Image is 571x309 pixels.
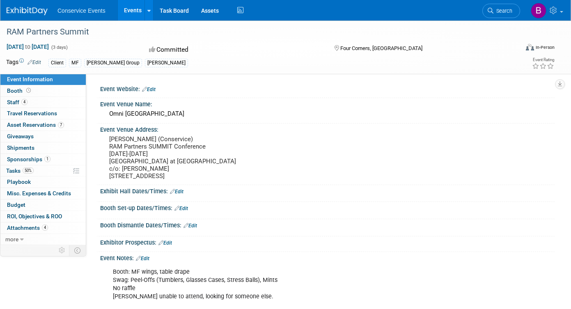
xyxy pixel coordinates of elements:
[6,43,49,50] span: [DATE] [DATE]
[7,87,32,94] span: Booth
[0,234,86,245] a: more
[473,43,555,55] div: Event Format
[0,222,86,233] a: Attachments4
[100,236,555,247] div: Exhibitor Prospectus:
[7,179,31,185] span: Playbook
[69,59,81,67] div: MF
[0,211,86,222] a: ROI, Objectives & ROO
[100,83,555,94] div: Event Website:
[109,135,280,180] pre: [PERSON_NAME] (Conservice) RAM Partners SUMMIT Conference [DATE]-[DATE] [GEOGRAPHIC_DATA] at [GEO...
[100,219,555,230] div: Booth Dismantle Dates/Times:
[24,43,32,50] span: to
[7,144,34,151] span: Shipments
[174,206,188,211] a: Edit
[44,156,50,162] span: 1
[42,224,48,231] span: 4
[532,58,554,62] div: Event Rating
[7,7,48,15] img: ExhibitDay
[482,4,520,18] a: Search
[100,98,555,108] div: Event Venue Name:
[0,85,86,96] a: Booth
[100,124,555,134] div: Event Venue Address:
[48,59,66,67] div: Client
[531,3,546,18] img: Brooke Jacques
[0,165,86,176] a: Tasks50%
[7,76,53,82] span: Event Information
[7,99,28,105] span: Staff
[7,190,71,197] span: Misc. Expenses & Credits
[535,44,555,50] div: In-Person
[106,108,548,120] div: Omni [GEOGRAPHIC_DATA]
[55,245,69,256] td: Personalize Event Tab Strip
[0,142,86,153] a: Shipments
[158,240,172,246] a: Edit
[100,185,555,196] div: Exhibit Hall Dates/Times:
[4,25,508,39] div: RAM Partners Summit
[142,87,156,92] a: Edit
[7,156,50,163] span: Sponsorships
[7,121,64,128] span: Asset Reservations
[7,110,57,117] span: Travel Reservations
[0,154,86,165] a: Sponsorships1
[340,45,422,51] span: Four Corners, [GEOGRAPHIC_DATA]
[136,256,149,261] a: Edit
[0,108,86,119] a: Travel Reservations
[170,189,183,195] a: Edit
[7,133,34,140] span: Giveaways
[69,245,86,256] td: Toggle Event Tabs
[21,99,28,105] span: 4
[526,44,534,50] img: Format-Inperson.png
[6,167,34,174] span: Tasks
[100,252,555,263] div: Event Notes:
[7,224,48,231] span: Attachments
[7,213,62,220] span: ROI, Objectives & ROO
[183,223,197,229] a: Edit
[0,176,86,188] a: Playbook
[5,236,18,243] span: more
[50,45,68,50] span: (3 days)
[147,43,321,57] div: Committed
[100,202,555,213] div: Booth Set-up Dates/Times:
[0,131,86,142] a: Giveaways
[0,119,86,130] a: Asset Reservations7
[493,8,512,14] span: Search
[25,87,32,94] span: Booth not reserved yet
[23,167,34,174] span: 50%
[84,59,142,67] div: [PERSON_NAME] Group
[7,201,25,208] span: Budget
[0,74,86,85] a: Event Information
[0,97,86,108] a: Staff4
[57,7,105,14] span: Conservice Events
[28,60,41,65] a: Edit
[6,58,41,67] td: Tags
[145,59,188,67] div: [PERSON_NAME]
[58,122,64,128] span: 7
[0,188,86,199] a: Misc. Expenses & Credits
[0,199,86,211] a: Budget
